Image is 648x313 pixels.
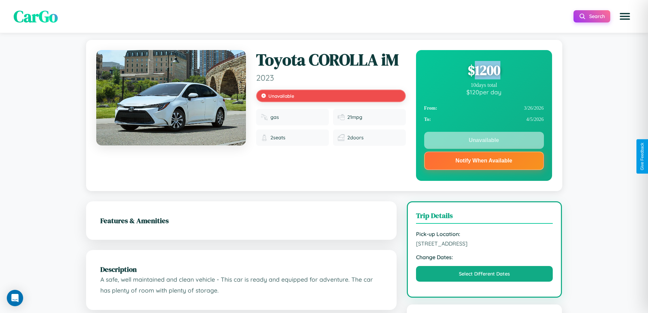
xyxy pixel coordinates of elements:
img: Doors [338,134,345,141]
strong: From: [424,105,437,111]
div: $ 120 per day [424,88,544,96]
button: Search [574,10,610,22]
span: [STREET_ADDRESS] [416,240,553,247]
h2: Features & Amenities [100,216,382,225]
div: 10 days total [424,82,544,88]
span: gas [270,114,279,120]
h2: Description [100,264,382,274]
span: 2 seats [270,135,285,141]
div: Open Intercom Messenger [7,290,23,306]
button: Open menu [615,7,634,26]
button: Select Different Dates [416,266,553,282]
img: Fuel efficiency [338,114,345,121]
p: A safe, well maintained and clean vehicle - This car is ready and equipped for adventure. The car... [100,274,382,296]
strong: Pick-up Location: [416,231,553,237]
strong: Change Dates: [416,254,553,261]
button: Unavailable [424,132,544,149]
span: 2023 [256,73,406,83]
strong: To: [424,116,431,122]
button: Notify When Available [424,152,544,170]
div: 4 / 5 / 2026 [424,114,544,125]
span: CarGo [14,5,58,28]
div: 3 / 26 / 2026 [424,103,544,114]
img: Seats [261,134,268,141]
img: Fuel type [261,114,268,121]
span: Unavailable [268,93,294,99]
h1: Toyota COROLLA iM [256,50,406,70]
h3: Trip Details [416,210,553,224]
span: Search [589,13,605,19]
div: Give Feedback [640,143,645,170]
span: 2 doors [347,135,364,141]
div: $ 1200 [424,61,544,79]
span: 21 mpg [347,114,362,120]
img: Toyota COROLLA iM 2023 [96,50,246,145]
